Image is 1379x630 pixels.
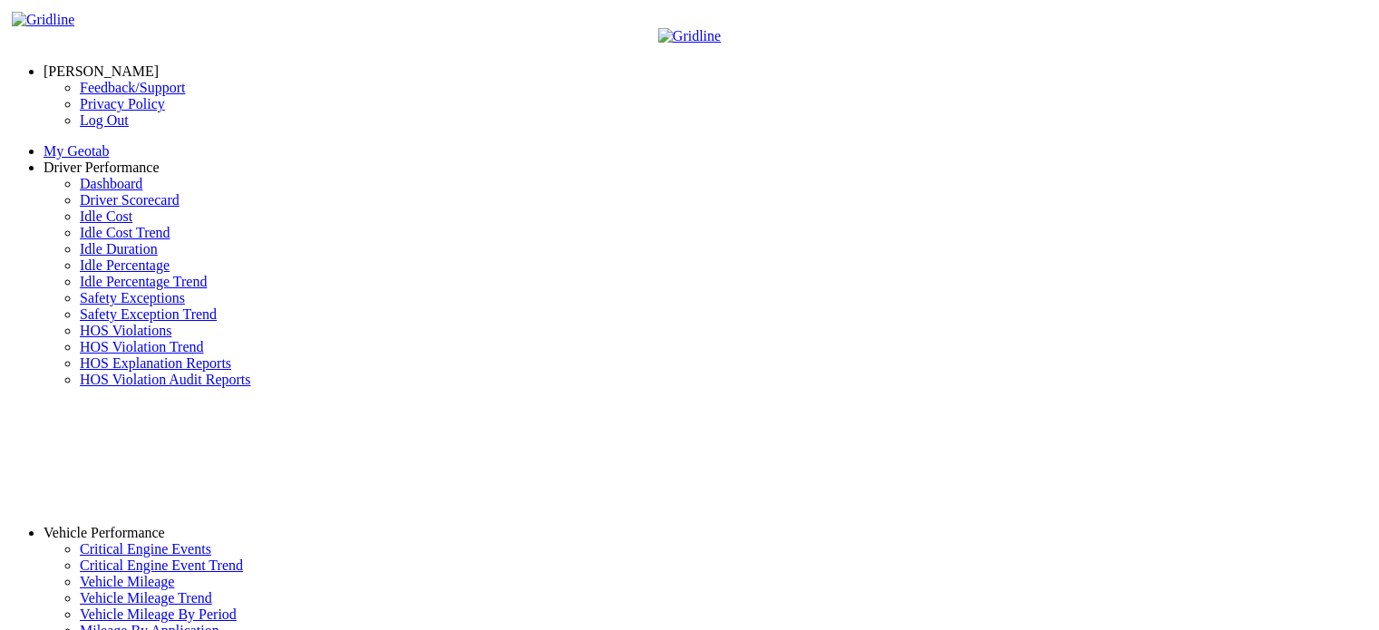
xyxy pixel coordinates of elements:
a: Privacy Policy [80,96,165,111]
img: Gridline [12,12,74,28]
a: HOS Explanation Reports [80,355,231,371]
a: HOS Violation Trend [80,339,204,354]
a: Idle Cost [80,208,132,224]
a: Vehicle Mileage [80,574,174,589]
a: Feedback/Support [80,80,185,95]
a: Vehicle Performance [44,525,165,540]
a: Critical Engine Events [80,541,211,557]
a: Idle Percentage [80,257,170,273]
a: Safety Exception Trend [80,306,217,322]
a: My Geotab [44,143,109,159]
a: HOS Violations [80,323,171,338]
a: HOS Violation Audit Reports [80,372,251,387]
a: Driver Scorecard [80,192,180,208]
a: Vehicle Mileage By Period [80,606,237,622]
a: Log Out [80,112,129,128]
a: Vehicle Mileage Trend [80,590,212,606]
a: Critical Engine Event Trend [80,557,243,573]
img: Gridline [658,28,721,44]
a: [PERSON_NAME] [44,63,159,79]
a: Idle Percentage Trend [80,274,207,289]
a: Dashboard [80,176,142,191]
a: Driver Performance [44,160,160,175]
a: Idle Duration [80,241,158,257]
a: Idle Cost Trend [80,225,170,240]
a: Safety Exceptions [80,290,185,305]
